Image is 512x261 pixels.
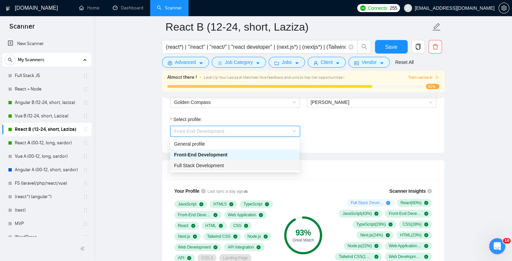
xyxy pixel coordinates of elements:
span: Level Up Your Laziza AI Matches! Give feedback and unlock top-tier opportunities ! [204,75,344,80]
span: Client [321,59,333,66]
span: holder [83,194,88,199]
span: Next.js ( 24 %) [360,232,383,238]
span: holder [83,154,88,159]
span: caret-down [335,61,340,66]
a: WordPress [15,230,79,244]
span: Last sync a day ago [207,188,248,195]
span: check-circle [374,244,378,248]
a: Vue A (00-12, long, sardor) [15,150,79,163]
span: check-circle [424,233,428,237]
span: check-circle [374,212,378,216]
a: Reset All [395,59,414,66]
span: Web Application [228,212,257,218]
button: idcardVendorcaret-down [348,57,389,68]
span: Almost there ! [167,74,197,81]
span: check-circle [264,234,268,238]
span: check-circle [424,201,428,205]
a: React B (12-24, short, Laziza) [15,123,79,136]
span: edit [432,23,441,31]
button: search [357,40,371,53]
span: check-circle [199,202,203,206]
a: Angular B (12-24, short, laziza) [15,96,79,109]
span: My Scanners [18,53,44,67]
button: search [5,54,15,65]
span: Full Stack Development ( 60 %) [351,200,384,206]
span: info-circle [427,189,432,193]
span: Landing Page [223,255,247,261]
span: check-circle [213,213,217,217]
span: API Integration [228,245,254,250]
span: Tailwind CSS ( 16 %) [339,254,372,259]
img: logo [6,3,10,14]
span: right [435,75,439,79]
a: Angular A (00-12, short, sardor) [15,163,79,177]
a: (react*) (angular*) [15,190,79,203]
span: check-circle [193,234,197,238]
li: New Scanner [2,37,92,50]
span: check-circle [244,224,248,228]
button: setting [499,3,509,13]
span: info-circle [201,189,206,193]
span: Select profile: [173,116,202,123]
span: caret-down [255,61,260,66]
span: HTML [205,223,216,228]
a: (test) [15,203,79,217]
span: search [5,58,15,62]
span: Profile Match [170,167,203,173]
span: plus-circle [386,201,390,205]
button: barsJob Categorycaret-down [212,57,266,68]
span: holder [83,140,88,146]
span: Web Development ( 16 %) [388,254,421,259]
span: delete [429,44,442,50]
span: Front-End Development [174,152,228,157]
button: userClientcaret-down [308,57,346,68]
span: caret-down [295,61,299,66]
a: React + Node [15,82,79,96]
button: Train Laziza AI [408,74,439,81]
a: New Scanner [8,37,86,50]
span: holder [83,113,88,119]
a: FS (laravel/php/react/vue) [15,177,79,190]
span: holder [83,127,88,132]
span: Golden Compass [174,97,296,107]
div: General profile [174,140,296,148]
img: upwork-logo.png [360,5,366,11]
span: search [358,44,371,50]
span: CSS 3 [201,255,213,261]
span: 10 [503,238,511,244]
span: HTML ( 23 %) [400,232,421,238]
input: Scanner name... [166,18,431,35]
a: homeHome [79,5,99,11]
span: check-circle [219,224,223,228]
span: info-circle [349,45,353,49]
span: Front-End Development [174,128,225,134]
span: check-circle [374,255,378,259]
span: Tailwind CSS [207,234,231,239]
span: Jobs [282,59,292,66]
button: folderJobscaret-down [269,57,305,68]
span: Connects: [368,4,388,12]
span: check-circle [265,202,269,206]
span: holder [83,208,88,213]
a: searchScanner [157,5,182,11]
span: API [178,255,184,261]
span: check-circle [233,234,237,238]
span: CSS [233,223,242,228]
span: double-left [80,245,87,252]
span: Front-End Development ( 34 %) [388,211,421,216]
span: idcard [354,61,359,66]
span: Web Application ( 22 %) [388,243,421,249]
input: Search Freelance Jobs... [166,43,346,51]
div: Great Match [284,238,322,242]
span: check-circle [424,212,428,216]
button: copy [411,40,425,53]
div: General profile [170,139,300,149]
span: Front-End Development [178,212,211,218]
a: React А (00-12, long, sardor) [15,136,79,150]
span: React [178,223,189,228]
span: TypeScript ( 29 %) [356,222,386,227]
span: JavaScript ( 43 %) [342,211,372,216]
a: setting [499,5,509,11]
span: holder [83,73,88,78]
span: Job Category [225,59,253,66]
